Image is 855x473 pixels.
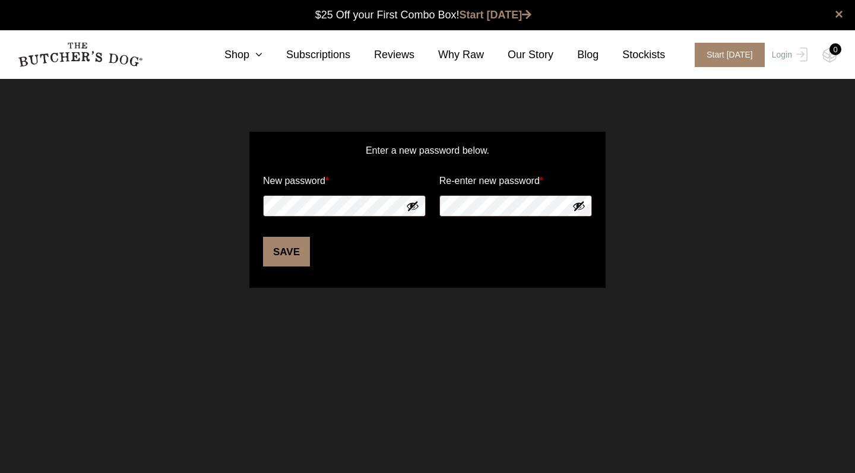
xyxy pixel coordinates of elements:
[829,43,841,55] div: 0
[822,47,837,63] img: TBD_Cart-Empty.png
[835,7,843,21] a: close
[683,43,769,67] a: Start [DATE]
[572,199,585,212] button: Show password
[261,144,594,170] p: Enter a new password below.
[769,43,807,67] a: Login
[553,47,598,63] a: Blog
[484,47,553,63] a: Our Story
[695,43,765,67] span: Start [DATE]
[263,237,310,266] button: Save
[598,47,665,63] a: Stockists
[406,199,419,212] button: Show password
[460,9,532,21] a: Start [DATE]
[350,47,414,63] a: Reviews
[262,47,350,63] a: Subscriptions
[414,47,484,63] a: Why Raw
[263,172,329,191] label: New password
[201,47,262,63] a: Shop
[439,172,543,191] label: Re-enter new password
